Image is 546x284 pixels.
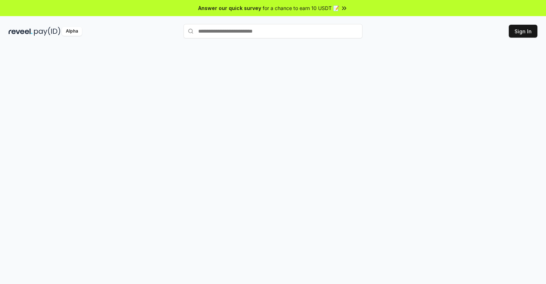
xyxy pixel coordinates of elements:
[62,27,82,36] div: Alpha
[34,27,60,36] img: pay_id
[263,4,339,12] span: for a chance to earn 10 USDT 📝
[9,27,33,36] img: reveel_dark
[198,4,261,12] span: Answer our quick survey
[509,25,537,38] button: Sign In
